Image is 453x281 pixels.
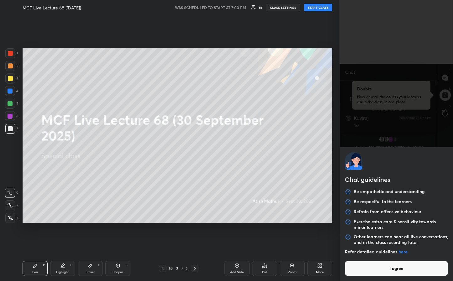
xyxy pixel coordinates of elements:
div: Highlight [56,271,69,274]
h4: MCF Live Lecture 68 ([DATE]) [23,5,81,11]
div: 2 [174,267,180,270]
div: C [5,188,18,198]
div: H [70,264,72,267]
div: / [182,267,183,270]
p: Refer detailed guidelines [345,249,448,255]
div: 1 [5,48,18,58]
h5: WAS SCHEDULED TO START AT 7:00 PM [175,5,246,10]
p: Other learners can hear all live conversations, and in the class recording later [354,234,448,245]
div: 7 [5,124,18,134]
a: here [398,249,408,255]
div: Pen [32,271,38,274]
div: More [316,271,324,274]
div: Z [5,213,18,223]
p: Exercise extra care & sensitivity towards minor learners [354,219,448,230]
h2: Chat guidelines [345,175,448,186]
p: Refrain from offensive behaviour [354,209,421,215]
div: Add Slide [230,271,244,274]
p: Be empathetic and understanding [354,189,425,195]
div: 2 [185,266,188,271]
div: X [5,200,18,210]
div: Poll [262,271,267,274]
div: E [98,264,100,267]
div: 2 [5,61,18,71]
div: 3 [5,73,18,84]
p: Be respectful to the learners [354,199,412,205]
div: Eraser [86,271,95,274]
div: 61 [259,6,262,9]
div: Zoom [288,271,297,274]
div: L [126,264,128,267]
button: I agree [345,261,448,276]
button: CLASS SETTINGS [266,4,300,11]
div: 6 [5,111,18,121]
div: 5 [5,99,18,109]
div: 4 [5,86,18,96]
div: Shapes [113,271,123,274]
div: P [43,264,45,267]
button: START CLASS [304,4,332,11]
